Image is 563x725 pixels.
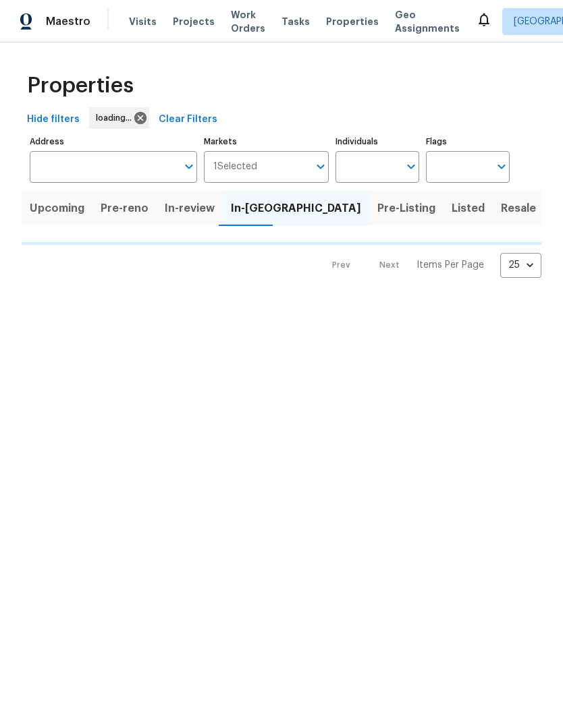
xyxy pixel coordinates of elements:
[417,258,484,272] p: Items Per Page
[204,138,329,146] label: Markets
[89,107,149,129] div: loading...
[501,199,536,218] span: Resale
[101,199,149,218] span: Pre-reno
[395,8,460,35] span: Geo Assignments
[452,199,485,218] span: Listed
[326,15,379,28] span: Properties
[426,138,510,146] label: Flags
[213,161,257,173] span: 1 Selected
[173,15,215,28] span: Projects
[180,157,198,176] button: Open
[159,111,217,128] span: Clear Filters
[129,15,157,28] span: Visits
[377,199,435,218] span: Pre-Listing
[27,111,80,128] span: Hide filters
[336,138,419,146] label: Individuals
[231,8,265,35] span: Work Orders
[231,199,361,218] span: In-[GEOGRAPHIC_DATA]
[27,79,134,92] span: Properties
[30,138,197,146] label: Address
[281,17,310,26] span: Tasks
[311,157,330,176] button: Open
[46,15,90,28] span: Maestro
[492,157,511,176] button: Open
[22,107,85,132] button: Hide filters
[153,107,223,132] button: Clear Filters
[500,248,541,283] div: 25
[96,111,137,125] span: loading...
[165,199,215,218] span: In-review
[319,253,541,278] nav: Pagination Navigation
[402,157,421,176] button: Open
[30,199,84,218] span: Upcoming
